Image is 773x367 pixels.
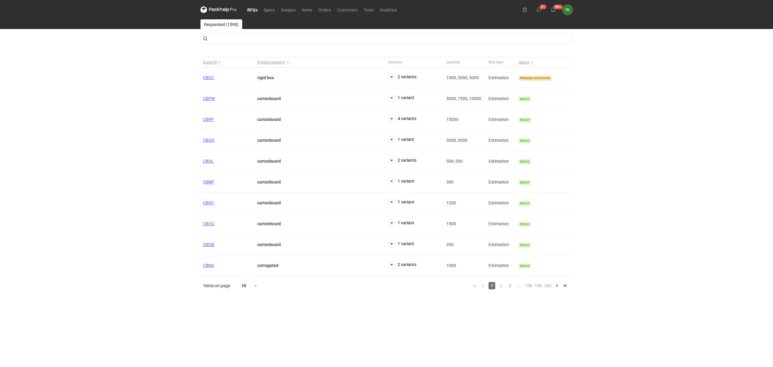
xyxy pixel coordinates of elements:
[446,180,454,184] span: 300
[255,57,386,67] button: Product category
[334,6,361,13] a: Customers
[446,117,458,122] span: 15000
[203,263,214,268] a: CBNA
[203,96,215,101] a: CBPW
[257,75,274,80] strong: rigid box
[257,242,281,247] strong: cartonboard
[446,138,467,143] span: 3000, 5000
[534,5,544,15] button: 31
[486,151,516,172] div: Estimation
[388,261,416,268] button: 2 variants
[544,282,551,289] span: 160
[361,6,377,13] a: Tools
[257,60,285,65] span: Product category
[516,57,571,67] button: Status
[486,130,516,151] div: Estimation
[519,222,531,227] span: Ready
[234,281,254,290] div: 10
[388,115,416,122] button: 4 variants
[498,282,504,289] span: 2
[486,67,516,88] div: Estimation
[519,180,531,185] span: Ready
[203,221,214,226] a: CBOG
[519,118,531,122] span: Ready
[244,6,261,13] a: RFQs
[446,263,456,268] span: 1000
[388,94,414,102] button: 1 variant
[257,180,281,184] strong: cartonboard
[315,6,334,13] a: Orders
[534,282,542,289] span: 159
[563,5,573,15] button: OŁ
[203,159,214,164] a: CBOL
[388,157,416,164] button: 2 variants
[525,282,532,289] span: 158
[486,109,516,130] div: Estimation
[261,6,278,13] a: Specs
[519,97,531,102] span: Ready
[563,5,573,15] div: Olga Łopatowicz
[388,199,414,206] button: 1 variant
[519,60,529,65] span: Status
[204,283,230,289] span: Items on page
[203,138,214,143] a: CBOQ
[519,264,531,268] span: Ready
[203,60,217,65] span: Quote ID
[486,172,516,193] div: Estimation
[278,6,299,13] a: Designs
[446,200,456,205] span: 1200
[548,5,558,15] button: 99+
[486,193,516,213] div: Estimation
[203,180,214,184] a: CBNP
[257,96,281,101] strong: cartonboard
[446,221,456,226] span: 1500
[388,136,414,143] button: 1 variant
[257,117,281,122] strong: cartonboard
[519,159,531,164] span: Ready
[388,60,402,65] span: Variants
[446,159,463,164] span: 500, 300
[200,57,255,67] button: Quote ID
[489,282,495,289] span: 1
[519,76,551,81] span: Pending quotation
[519,138,531,143] span: Ready
[203,200,214,205] a: CBOC
[200,6,237,13] svg: Packhelp Pro
[257,159,281,164] strong: cartonboard
[446,242,454,247] span: 200
[519,201,531,206] span: Ready
[299,6,315,13] a: Items
[486,234,516,255] div: Estimation
[388,73,416,81] button: 2 variants
[257,221,281,226] strong: cartonboard
[489,60,503,65] span: RFQ type
[203,75,214,80] a: CBQC
[203,242,214,247] a: CBOB
[516,282,522,289] span: ...
[446,75,479,80] span: 1500, 3000, 5000
[257,200,281,205] strong: cartonboard
[446,60,460,65] span: Quantity
[388,178,414,185] button: 1 variant
[257,138,281,143] strong: cartonboard
[446,96,481,101] span: 5000, 7500, 10000
[486,213,516,234] div: Estimation
[388,219,414,227] button: 1 variant
[203,117,214,122] a: CBPP
[377,6,400,13] a: Analytics
[486,255,516,276] div: Estimation
[257,263,278,268] strong: corrugated
[519,243,531,248] span: Ready
[388,240,414,248] button: 1 variant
